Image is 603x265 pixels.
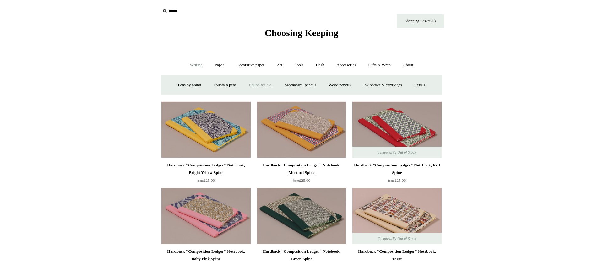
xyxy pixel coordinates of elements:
a: Hardback "Composition Ledger" Notebook, Tarot Hardback "Composition Ledger" Notebook, Tarot Tempo... [352,188,442,244]
a: Ink bottles & cartridges [357,77,407,94]
span: from [197,179,204,182]
a: About [397,57,419,73]
a: Choosing Keeping [265,33,338,37]
a: Fountain pens [208,77,242,94]
img: Hardback "Composition Ledger" Notebook, Baby Pink Spine [161,188,251,244]
a: Tools [289,57,309,73]
a: Desk [310,57,330,73]
div: Hardback "Composition Ledger" Notebook, Green Spine [258,248,345,263]
a: Hardback "Composition Ledger" Notebook, Red Spine from£25.00 [352,161,442,187]
a: Shopping Basket (0) [397,14,444,28]
a: Gifts & Wrap [363,57,396,73]
span: Temporarily Out of Stock [372,233,422,244]
a: Hardback "Composition Ledger" Notebook, Bright Yellow Spine from£25.00 [161,161,251,187]
div: Hardback "Composition Ledger" Notebook, Tarot [354,248,440,263]
span: £25.00 [293,178,310,183]
a: Hardback "Composition Ledger" Notebook, Red Spine Hardback "Composition Ledger" Notebook, Red Spi... [352,101,442,158]
span: from [293,179,299,182]
span: £25.00 [388,178,406,183]
a: Decorative paper [231,57,270,73]
a: Art [271,57,288,73]
img: Hardback "Composition Ledger" Notebook, Bright Yellow Spine [161,101,251,158]
a: Paper [209,57,230,73]
a: Hardback "Composition Ledger" Notebook, Green Spine Hardback "Composition Ledger" Notebook, Green... [257,188,346,244]
span: £25.00 [197,178,215,183]
a: Hardback "Composition Ledger" Notebook, Baby Pink Spine Hardback "Composition Ledger" Notebook, B... [161,188,251,244]
span: from [388,179,394,182]
img: Hardback "Composition Ledger" Notebook, Green Spine [257,188,346,244]
a: Pens by brand [172,77,207,94]
div: Hardback "Composition Ledger" Notebook, Bright Yellow Spine [163,161,249,176]
div: Hardback "Composition Ledger" Notebook, Red Spine [354,161,440,176]
a: Hardback "Composition Ledger" Notebook, Bright Yellow Spine Hardback "Composition Ledger" Noteboo... [161,101,251,158]
a: Ballpoints etc. [243,77,278,94]
a: Mechanical pencils [279,77,322,94]
a: Hardback "Composition Ledger" Notebook, Mustard Spine Hardback "Composition Ledger" Notebook, Mus... [257,101,346,158]
a: Accessories [331,57,362,73]
span: Choosing Keeping [265,28,338,38]
div: Hardback "Composition Ledger" Notebook, Baby Pink Spine [163,248,249,263]
img: Hardback "Composition Ledger" Notebook, Tarot [352,188,442,244]
a: Writing [184,57,208,73]
img: Hardback "Composition Ledger" Notebook, Mustard Spine [257,101,346,158]
a: Hardback "Composition Ledger" Notebook, Mustard Spine from£25.00 [257,161,346,187]
span: Temporarily Out of Stock [372,147,422,158]
div: Hardback "Composition Ledger" Notebook, Mustard Spine [258,161,345,176]
a: Refills [409,77,431,94]
a: Wood pencils [323,77,356,94]
img: Hardback "Composition Ledger" Notebook, Red Spine [352,101,442,158]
